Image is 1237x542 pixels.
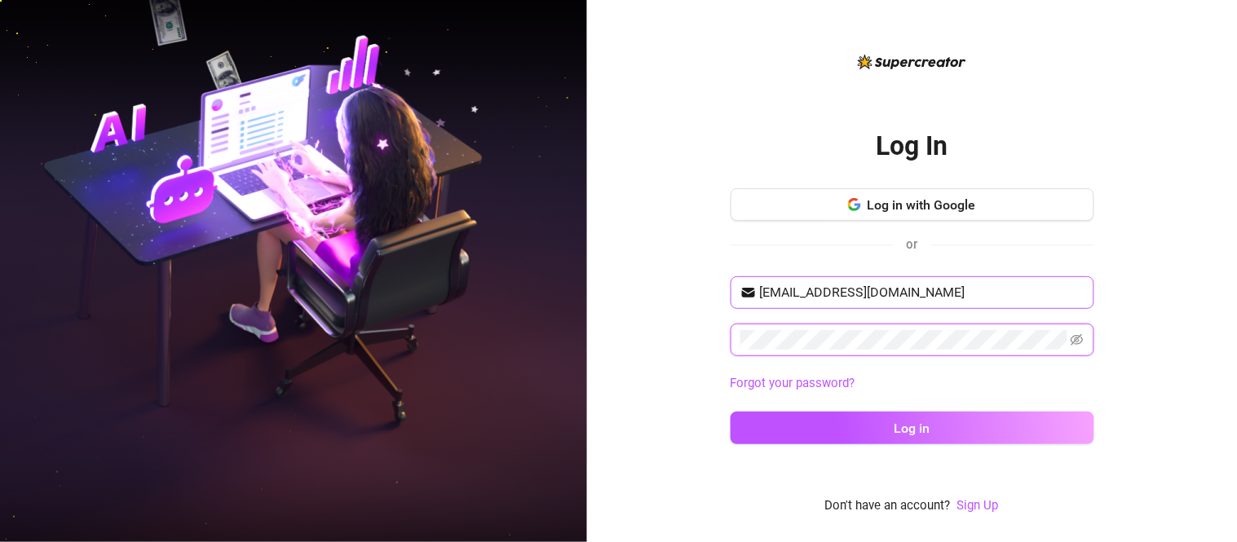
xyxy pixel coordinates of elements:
[957,496,999,516] a: Sign Up
[877,130,948,163] h2: Log In
[731,376,855,390] a: Forgot your password?
[731,412,1094,444] button: Log in
[760,283,1085,302] input: Your email
[907,237,918,252] span: or
[731,374,1094,394] a: Forgot your password?
[731,188,1094,221] button: Log in with Google
[858,55,966,69] img: logo-BBDzfeDw.svg
[957,498,999,513] a: Sign Up
[895,421,930,436] span: Log in
[1071,333,1084,346] span: eye-invisible
[825,496,951,516] span: Don't have an account?
[868,197,976,213] span: Log in with Google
